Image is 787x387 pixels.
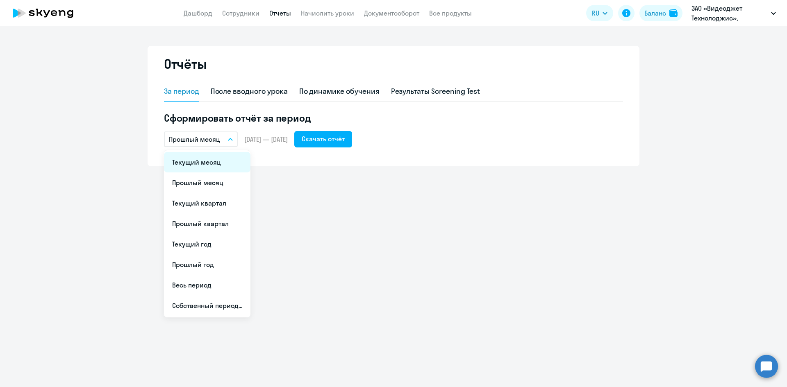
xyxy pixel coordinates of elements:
a: Сотрудники [222,9,259,17]
button: RU [586,5,613,21]
a: Дашборд [184,9,212,17]
a: Начислить уроки [301,9,354,17]
div: Результаты Screening Test [391,86,480,97]
button: ЗАО «Видеоджет Технолоджис», ВИДЕОДЖЕТ ТЕХНОЛОДЖИС, ЗАО [687,3,780,23]
h2: Отчёты [164,56,207,72]
img: balance [669,9,678,17]
div: Скачать отчёт [302,134,345,144]
button: Балансbalance [639,5,682,21]
div: За период [164,86,199,97]
a: Документооборот [364,9,419,17]
p: Прошлый месяц [169,134,220,144]
h5: Сформировать отчёт за период [164,111,623,124]
div: По динамике обучения [299,86,380,97]
div: После вводного урока [211,86,288,97]
div: Баланс [644,8,666,18]
button: Скачать отчёт [294,131,352,147]
ul: RU [164,150,250,317]
button: Прошлый месяц [164,131,238,147]
a: Все продукты [429,9,472,17]
span: [DATE] — [DATE] [244,135,288,144]
span: RU [592,8,599,18]
a: Отчеты [269,9,291,17]
p: ЗАО «Видеоджет Технолоджис», ВИДЕОДЖЕТ ТЕХНОЛОДЖИС, ЗАО [691,3,768,23]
